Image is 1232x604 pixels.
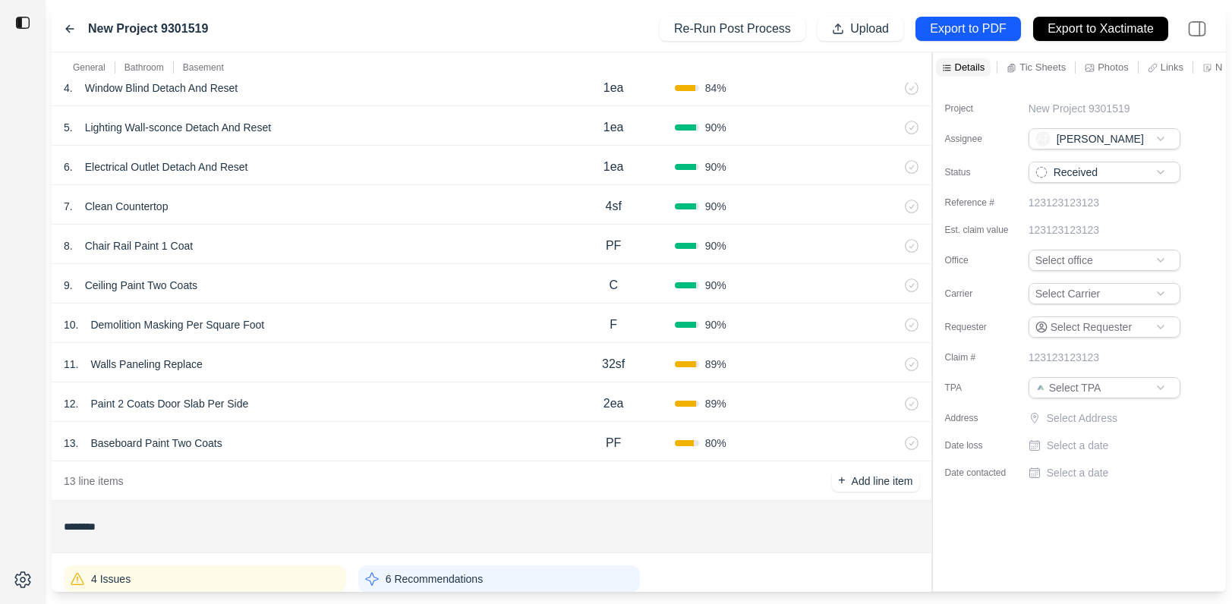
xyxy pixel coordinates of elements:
[850,20,889,38] p: Upload
[79,235,199,256] p: Chair Rail Paint 1 Coat
[1033,17,1168,41] button: Export to Xactimate
[84,314,270,335] p: Demolition Masking Per Square Foot
[124,61,164,74] p: Bathroom
[64,357,78,372] p: 11 .
[73,61,106,74] p: General
[610,316,617,334] p: F
[1047,465,1109,480] p: Select a date
[945,321,1021,333] label: Requester
[832,470,918,492] button: +Add line item
[705,80,726,96] span: 84 %
[84,433,228,454] p: Baseboard Paint Two Coats
[945,351,1021,363] label: Claim #
[955,61,985,74] p: Details
[705,436,726,451] span: 80 %
[915,17,1021,41] button: Export to PDF
[64,199,73,214] p: 7 .
[838,472,845,489] p: +
[1047,411,1183,426] p: Select Address
[606,434,621,452] p: PF
[1161,61,1183,74] p: Links
[1029,222,1099,238] p: 123123123123
[1047,438,1109,453] p: Select a date
[945,439,1021,451] label: Date loss
[1029,101,1130,116] p: New Project 9301519
[84,393,254,414] p: Paint 2 Coats Door Slab Per Side
[705,396,726,411] span: 89 %
[1029,350,1099,365] p: 123123123123
[674,20,791,38] p: Re-Run Post Process
[945,467,1021,479] label: Date contacted
[79,156,254,178] p: Electrical Outlet Detach And Reset
[15,15,30,30] img: toggle sidebar
[945,224,1021,236] label: Est. claim value
[79,77,244,99] p: Window Blind Detach And Reset
[852,473,913,489] p: Add line item
[603,158,624,176] p: 1ea
[606,237,621,255] p: PF
[705,278,726,293] span: 90 %
[945,166,1021,178] label: Status
[64,278,73,293] p: 9 .
[79,196,175,217] p: Clean Countertop
[79,117,277,138] p: Lighting Wall-sconce Detach And Reset
[64,396,78,411] p: 12 .
[1098,61,1128,74] p: Photos
[1029,195,1099,210] p: 123123123123
[705,120,726,135] span: 90 %
[945,197,1021,209] label: Reference #
[660,17,805,41] button: Re-Run Post Process
[603,118,624,137] p: 1ea
[705,238,726,253] span: 90 %
[945,382,1021,394] label: TPA
[602,355,625,373] p: 32sf
[64,238,73,253] p: 8 .
[84,354,208,375] p: Walls Paneling Replace
[88,20,208,38] label: New Project 9301519
[603,395,624,413] p: 2ea
[64,317,78,332] p: 10 .
[1019,61,1066,74] p: Tic Sheets
[945,102,1021,115] label: Project
[79,275,203,296] p: Ceiling Paint Two Coats
[91,571,131,587] p: 4 Issues
[945,254,1021,266] label: Office
[945,412,1021,424] label: Address
[64,80,73,96] p: 4 .
[930,20,1006,38] p: Export to PDF
[945,133,1021,145] label: Assignee
[64,120,73,135] p: 5 .
[705,357,726,372] span: 89 %
[705,159,726,175] span: 90 %
[705,317,726,332] span: 90 %
[945,288,1021,300] label: Carrier
[1048,20,1154,38] p: Export to Xactimate
[603,79,624,97] p: 1ea
[705,199,726,214] span: 90 %
[818,17,903,41] button: Upload
[606,197,622,215] p: 4sf
[64,473,124,489] p: 13 line items
[183,61,224,74] p: Basement
[1180,12,1214,46] img: right-panel.svg
[64,436,78,451] p: 13 .
[64,159,73,175] p: 6 .
[386,571,483,587] p: 6 Recommendations
[609,276,618,294] p: C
